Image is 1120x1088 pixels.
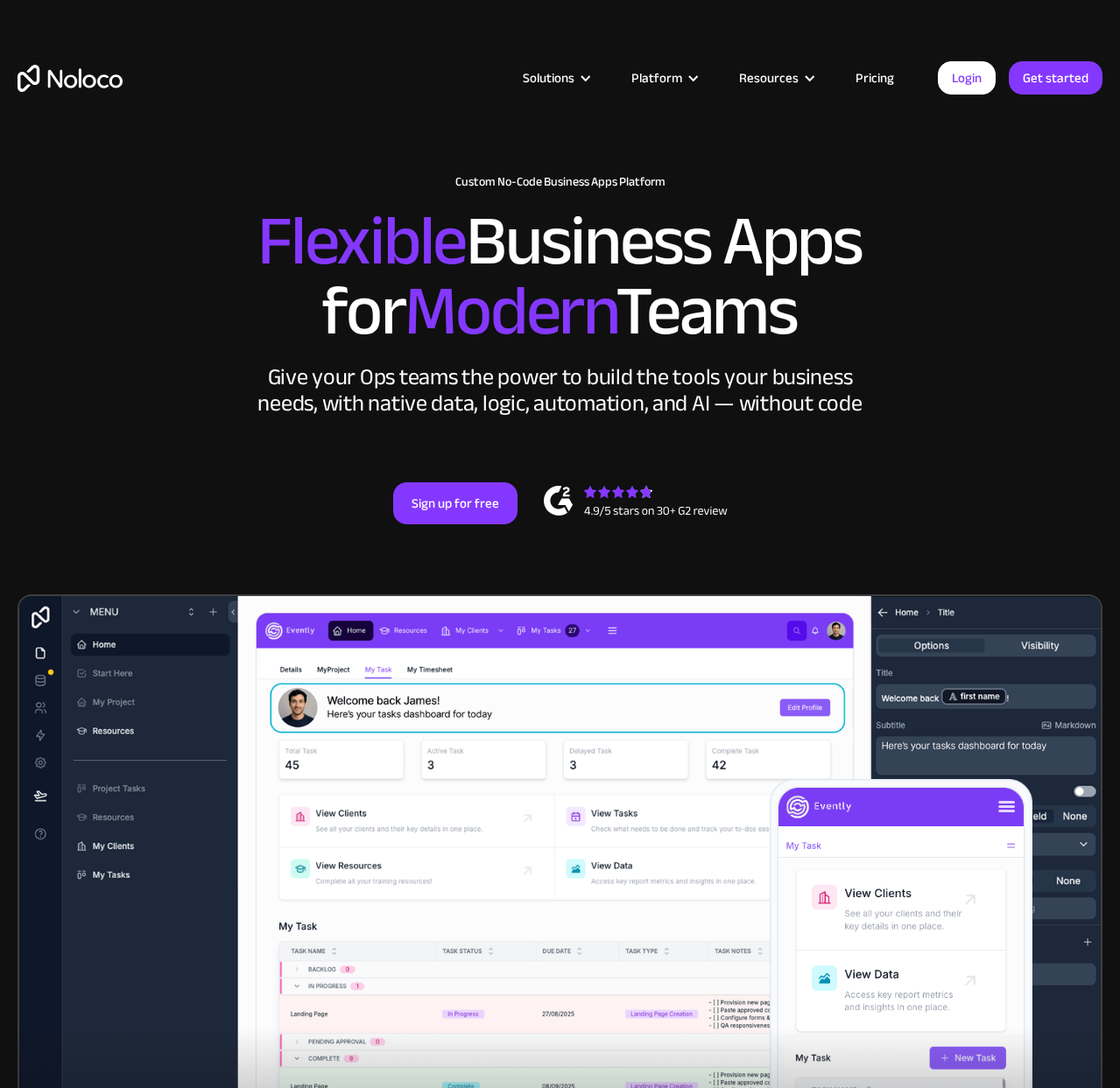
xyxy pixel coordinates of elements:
[938,61,996,95] a: Login
[18,175,1102,189] h1: Custom No-Code Business Apps Platform
[405,246,616,376] span: Modern
[631,67,682,89] div: Platform
[739,67,799,89] div: Resources
[393,482,518,524] a: Sign up for free
[18,65,123,92] a: home
[609,67,717,89] div: Platform
[717,67,834,89] div: Resources
[501,67,609,89] div: Solutions
[1009,61,1102,95] a: Get started
[18,207,1102,347] h2: Business Apps for Teams
[257,176,466,306] span: Flexible
[523,67,574,89] div: Solutions
[254,364,867,417] div: Give your Ops teams the power to build the tools your business needs, with native data, logic, au...
[834,67,916,89] a: Pricing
